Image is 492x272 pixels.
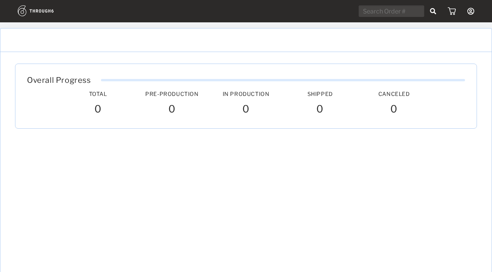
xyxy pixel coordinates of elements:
[27,76,91,85] span: Overall Progress
[168,103,176,117] span: 0
[448,7,456,15] img: icon_cart.dab5cea1.svg
[145,91,198,97] span: Pre-Production
[378,91,410,97] span: Canceled
[223,91,270,97] span: In Production
[94,103,102,117] span: 0
[89,91,107,97] span: Total
[390,103,398,117] span: 0
[359,5,424,17] input: Search Order #
[242,103,250,117] span: 0
[18,5,71,16] img: logo.1c10ca64.svg
[307,91,333,97] span: Shipped
[316,103,324,117] span: 0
